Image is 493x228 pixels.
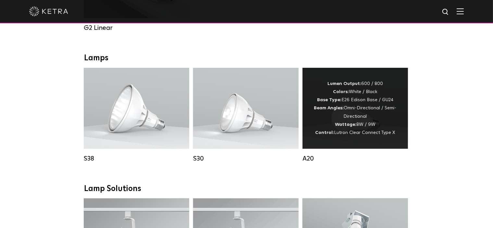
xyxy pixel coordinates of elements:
div: G2 Linear [84,24,189,32]
strong: Beam Angles: [314,106,344,110]
strong: Wattage: [335,122,356,127]
div: S38 [84,155,189,162]
div: A20 [302,155,408,162]
img: ketra-logo-2019-white [29,6,68,16]
div: Lamp Solutions [84,184,409,194]
img: Hamburger%20Nav.svg [457,8,464,14]
strong: Colors: [333,90,349,94]
a: S30 Lumen Output:1100Colors:White / BlackBase Type:E26 Edison Base / GU24Beam Angles:15° / 25° / ... [193,68,299,162]
strong: Base Type: [317,98,341,102]
strong: Control: [315,130,334,135]
div: Lamps [84,54,409,63]
strong: Lumen Output: [327,81,361,86]
a: A20 Lumen Output:600 / 800Colors:White / BlackBase Type:E26 Edison Base / GU24Beam Angles:Omni-Di... [302,68,408,162]
div: S30 [193,155,299,162]
a: S38 Lumen Output:1100Colors:White / BlackBase Type:E26 Edison Base / GU24Beam Angles:10° / 25° / ... [84,68,189,162]
img: search icon [442,8,450,16]
span: Lutron Clear Connect Type X [334,130,395,135]
div: 600 / 800 White / Black E26 Edison Base / GU24 Omni-Directional / Semi-Directional 8W / 9W [312,80,398,137]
